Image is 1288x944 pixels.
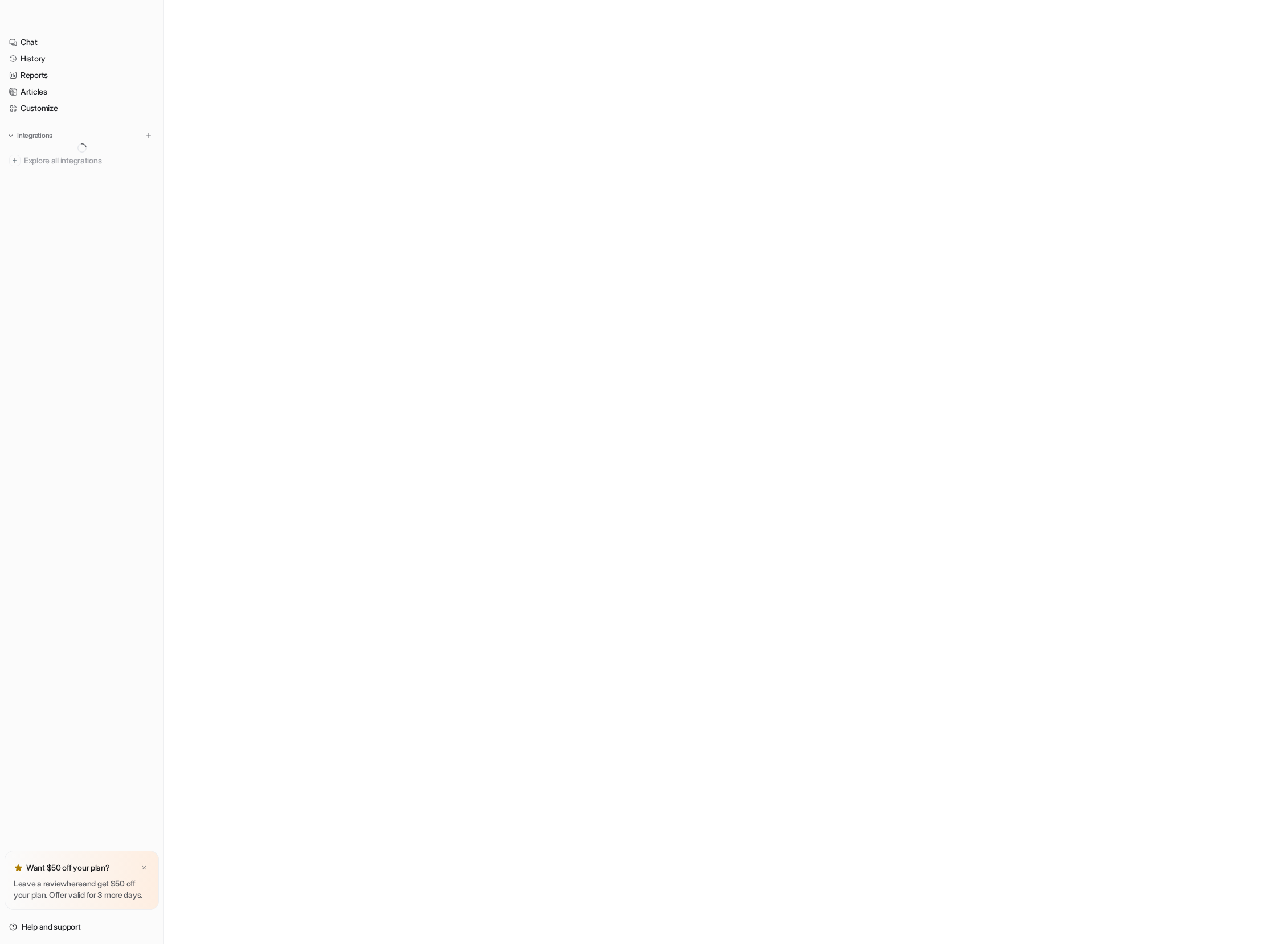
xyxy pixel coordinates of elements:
img: x [141,864,148,872]
p: Leave a review and get $50 off your plan. Offer valid for 3 more days. [14,878,150,901]
a: Explore all integrations [5,153,159,169]
a: Reports [5,67,159,83]
a: Help and support [5,919,159,935]
a: Articles [5,84,159,100]
p: Want $50 off your plan? [26,862,110,873]
a: here [67,879,83,888]
a: Customize [5,100,159,116]
img: star [14,863,23,872]
img: expand menu [7,132,15,139]
a: History [5,51,159,67]
img: explore all integrations [9,155,21,166]
span: Explore all integrations [24,151,154,170]
button: Integrations [5,130,56,141]
p: Integrations [17,131,52,140]
img: menu_add.svg [145,132,153,139]
a: Chat [5,34,159,50]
